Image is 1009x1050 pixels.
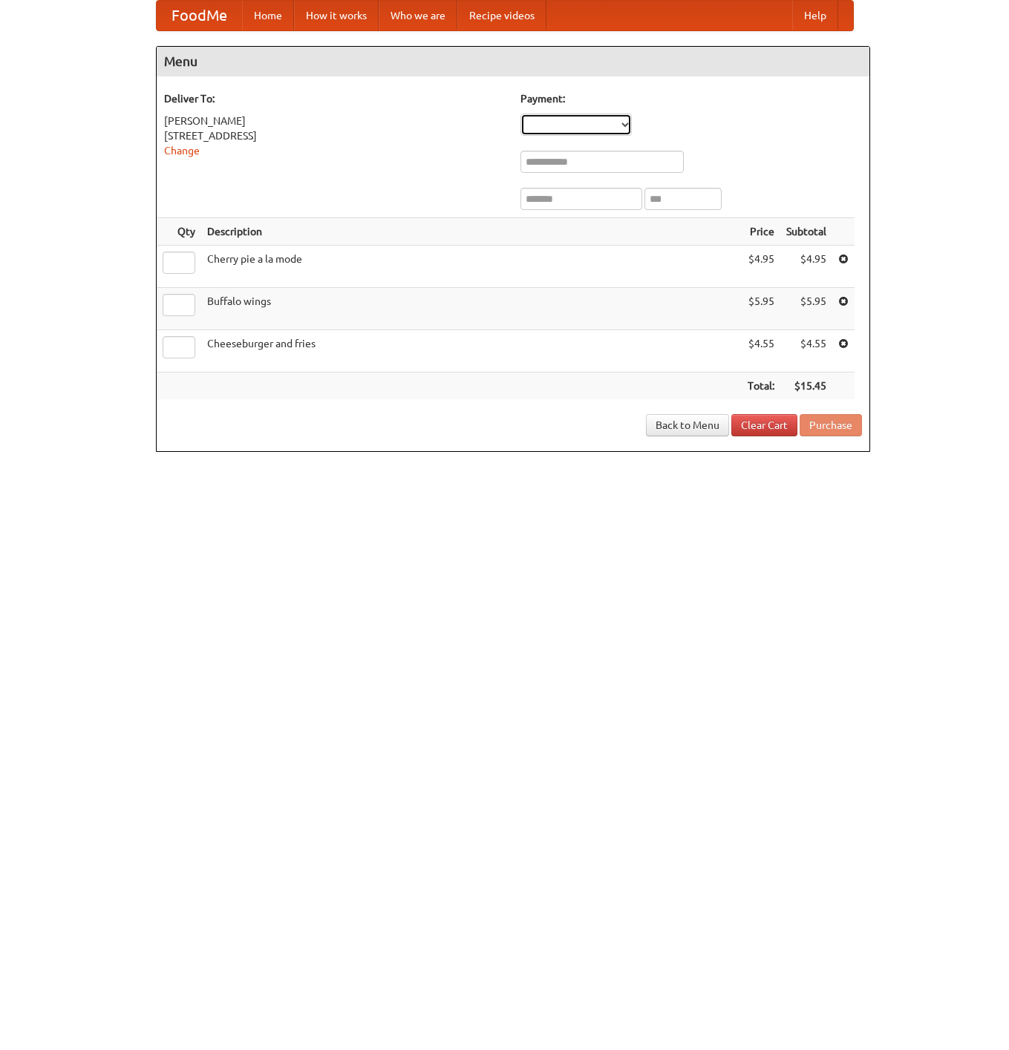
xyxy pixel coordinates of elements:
[646,414,729,436] a: Back to Menu
[780,330,832,373] td: $4.55
[742,288,780,330] td: $5.95
[780,218,832,246] th: Subtotal
[457,1,546,30] a: Recipe videos
[157,1,242,30] a: FoodMe
[164,91,506,106] h5: Deliver To:
[742,246,780,288] td: $4.95
[164,145,200,157] a: Change
[157,47,869,76] h4: Menu
[201,246,742,288] td: Cherry pie a la mode
[164,114,506,128] div: [PERSON_NAME]
[201,330,742,373] td: Cheeseburger and fries
[201,218,742,246] th: Description
[294,1,379,30] a: How it works
[742,330,780,373] td: $4.55
[201,288,742,330] td: Buffalo wings
[157,218,201,246] th: Qty
[780,246,832,288] td: $4.95
[242,1,294,30] a: Home
[742,218,780,246] th: Price
[742,373,780,400] th: Total:
[164,128,506,143] div: [STREET_ADDRESS]
[780,373,832,400] th: $15.45
[731,414,797,436] a: Clear Cart
[379,1,457,30] a: Who we are
[780,288,832,330] td: $5.95
[792,1,838,30] a: Help
[800,414,862,436] button: Purchase
[520,91,862,106] h5: Payment:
